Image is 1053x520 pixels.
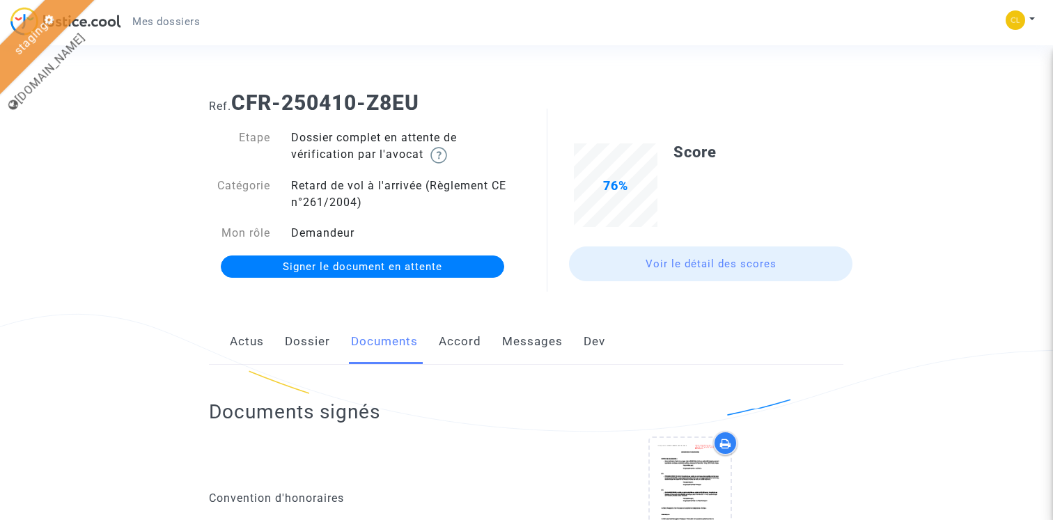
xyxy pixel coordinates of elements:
[603,178,628,193] span: 76%
[209,490,516,507] div: Convention d'honoraires
[569,246,853,281] a: Voir le détail des scores
[1006,10,1025,30] img: 8db4de256c6a34fbf9bc6eab62f5e8d9
[198,225,281,242] div: Mon rôle
[209,400,380,424] h2: Documents signés
[283,260,442,273] span: Signer le document en attente
[198,129,281,164] div: Etape
[230,319,264,365] a: Actus
[209,100,231,113] span: Ref.
[231,90,419,115] b: CFR-250410-Z8EU
[439,319,481,365] a: Accord
[502,319,563,365] a: Messages
[584,319,605,365] a: Dev
[281,225,526,242] div: Demandeur
[281,178,526,211] div: Retard de vol à l'arrivée (Règlement CE n°261/2004)
[198,178,281,211] div: Catégorie
[285,319,330,365] a: Dossier
[10,7,121,36] img: jc-logo.svg
[281,129,526,164] div: Dossier complet en attente de vérification par l'avocat
[351,319,418,365] a: Documents
[11,19,50,58] a: staging
[430,147,447,164] img: help.svg
[673,143,717,161] b: Score
[132,15,200,28] span: Mes dossiers
[121,11,211,32] a: Mes dossiers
